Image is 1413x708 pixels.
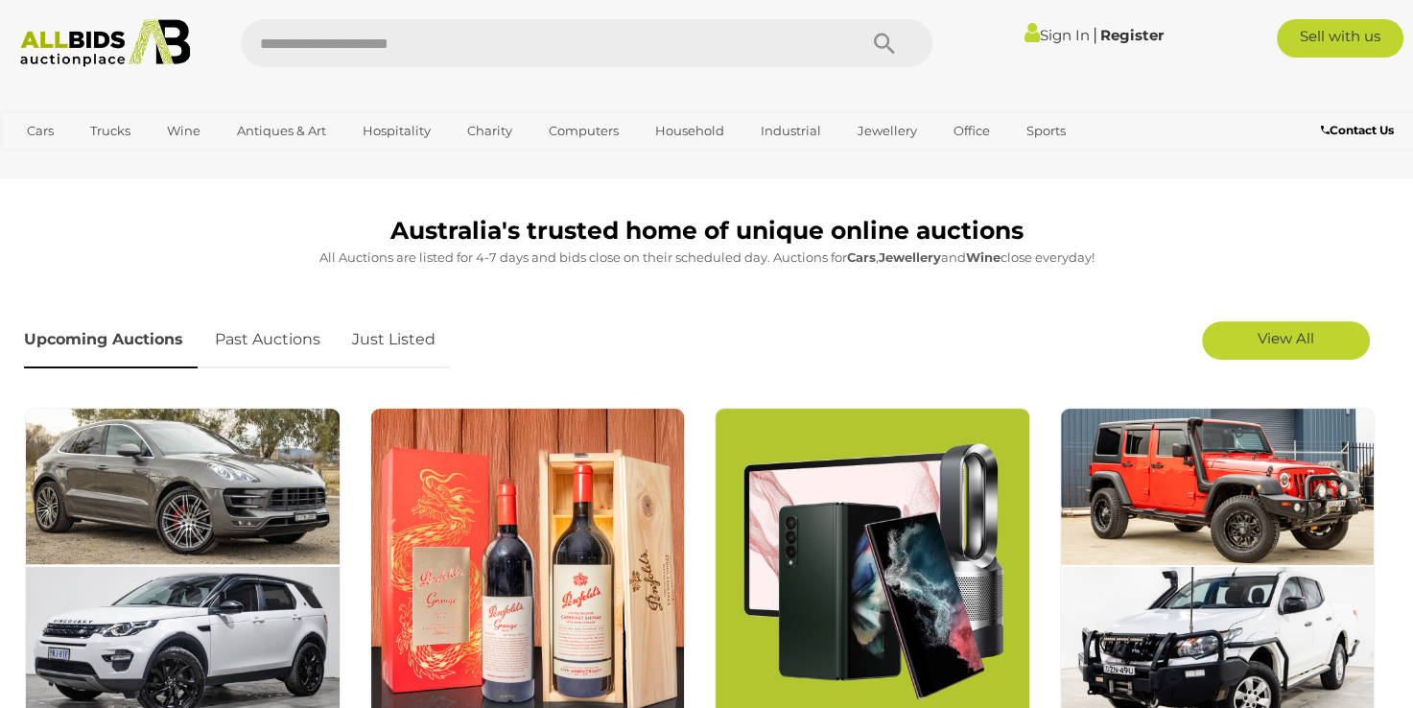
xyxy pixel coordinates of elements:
a: Trucks [78,115,143,147]
b: Contact Us [1321,123,1394,137]
a: Just Listed [338,312,450,368]
span: View All [1258,329,1314,347]
a: Computers [536,115,631,147]
a: Hospitality [350,115,443,147]
a: Antiques & Art [224,115,339,147]
a: Industrial [748,115,834,147]
img: Allbids.com.au [11,19,200,67]
a: Sell with us [1277,19,1403,58]
a: Household [643,115,737,147]
strong: Wine [966,249,1001,265]
button: Search [836,19,932,67]
a: Office [941,115,1002,147]
strong: Jewellery [879,249,941,265]
strong: Cars [847,249,876,265]
a: Contact Us [1321,120,1399,141]
a: Upcoming Auctions [24,312,198,368]
p: All Auctions are listed for 4-7 days and bids close on their scheduled day. Auctions for , and cl... [24,247,1389,269]
a: View All [1202,321,1370,360]
a: Sports [1014,115,1078,147]
a: Charity [455,115,525,147]
a: Cars [14,115,66,147]
a: Sign In [1024,26,1090,44]
a: Register [1100,26,1164,44]
a: Wine [154,115,213,147]
a: Jewellery [845,115,930,147]
span: | [1093,24,1097,45]
a: [GEOGRAPHIC_DATA] [14,147,176,178]
h1: Australia's trusted home of unique online auctions [24,218,1389,245]
a: Past Auctions [200,312,335,368]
